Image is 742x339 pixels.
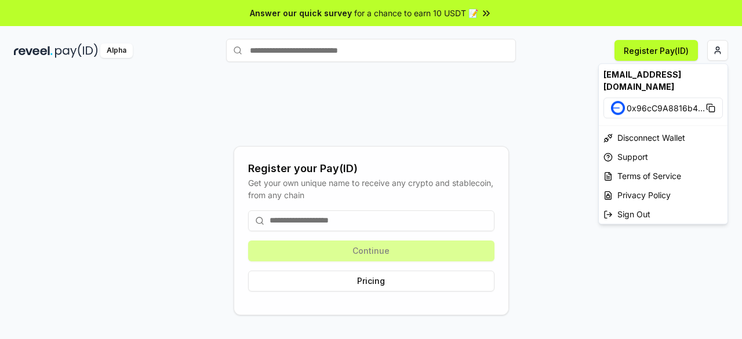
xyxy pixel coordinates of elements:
[599,128,728,147] div: Disconnect Wallet
[611,101,625,115] img: Base
[599,185,728,205] a: Privacy Policy
[627,102,705,114] span: 0x96cC9A8816b4 ...
[599,166,728,185] a: Terms of Service
[599,205,728,224] div: Sign Out
[599,147,728,166] a: Support
[599,64,728,97] div: [EMAIL_ADDRESS][DOMAIN_NAME]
